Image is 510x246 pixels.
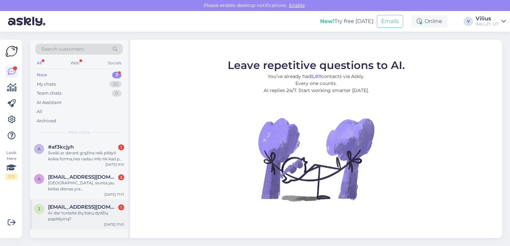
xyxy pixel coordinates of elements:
[118,174,124,180] div: 2
[104,192,124,197] div: [DATE] 17:17
[37,118,56,124] div: Archived
[464,17,473,26] div: V
[411,15,448,27] div: Online
[476,16,499,21] div: Vilius
[106,59,123,67] div: Socials
[38,206,40,211] span: j
[320,17,374,25] div: Try free [DATE]:
[320,18,334,24] b: New!
[5,174,17,180] div: 1 / 3
[476,16,506,27] a: ViliusBALLZY LIT
[112,72,121,78] div: 3
[228,58,405,71] span: Leave repetitive questions to AI.
[41,46,84,53] span: Search customers
[37,108,42,115] div: All
[38,146,41,151] span: a
[48,150,124,162] div: Sveiki ar darant grąžina reik pildyti kokia forma,nes radau info tik kad per tą pastomata per kur...
[48,204,117,210] span: janulyte.rugile@gmail.com
[5,150,17,180] div: Look Here
[118,204,124,210] div: 1
[68,129,90,135] span: New chats
[5,45,18,58] img: Askly Logo
[377,15,403,28] button: Emails
[37,90,61,97] div: Team chats
[112,90,121,97] div: 0
[256,99,376,219] img: No Chat active
[105,162,124,167] div: [DATE] 9:10
[48,144,74,150] span: #af3kcjyh
[48,210,124,222] div: Ar dar turėsite šių batų dydžių papildymą?
[104,222,124,227] div: [DATE] 17:01
[118,144,124,150] div: 1
[48,180,124,192] div: [GEOGRAPHIC_DATA], siunta jau kelias dienas yra [GEOGRAPHIC_DATA]
[37,81,56,88] div: My chats
[228,73,405,94] p: You’ve already had contacts via Askly. Every one counts. AI replies 24/7. Start working smarter [...
[38,176,41,181] span: a
[37,99,61,106] div: AI Assistant
[37,72,47,78] div: New
[69,59,81,67] div: Web
[476,21,499,27] div: BALLZY LIT
[287,2,307,8] span: Enable
[311,73,321,79] b: 5,811
[48,174,117,180] span: akvilegirskyte@gmail.com
[109,81,121,88] div: 20
[35,59,43,67] div: All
